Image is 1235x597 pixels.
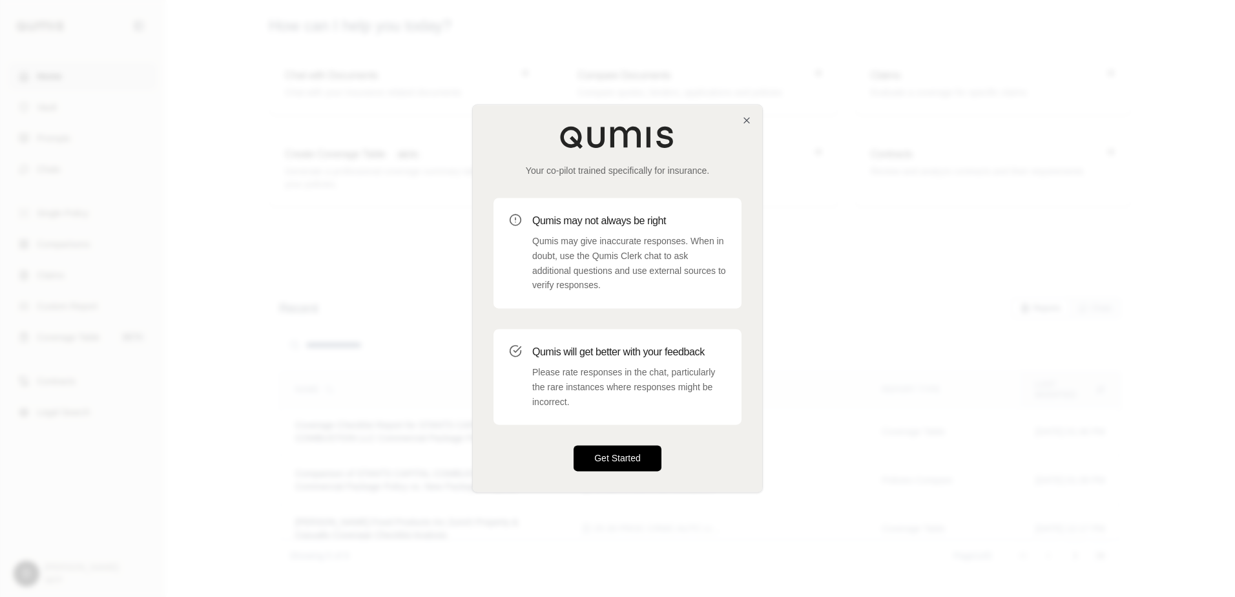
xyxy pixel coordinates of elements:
button: Get Started [574,446,661,472]
p: Your co-pilot trained specifically for insurance. [493,164,742,177]
h3: Qumis will get better with your feedback [532,344,726,360]
h3: Qumis may not always be right [532,213,726,229]
p: Qumis may give inaccurate responses. When in doubt, use the Qumis Clerk chat to ask additional qu... [532,234,726,293]
img: Qumis Logo [559,125,676,149]
p: Please rate responses in the chat, particularly the rare instances where responses might be incor... [532,365,726,409]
